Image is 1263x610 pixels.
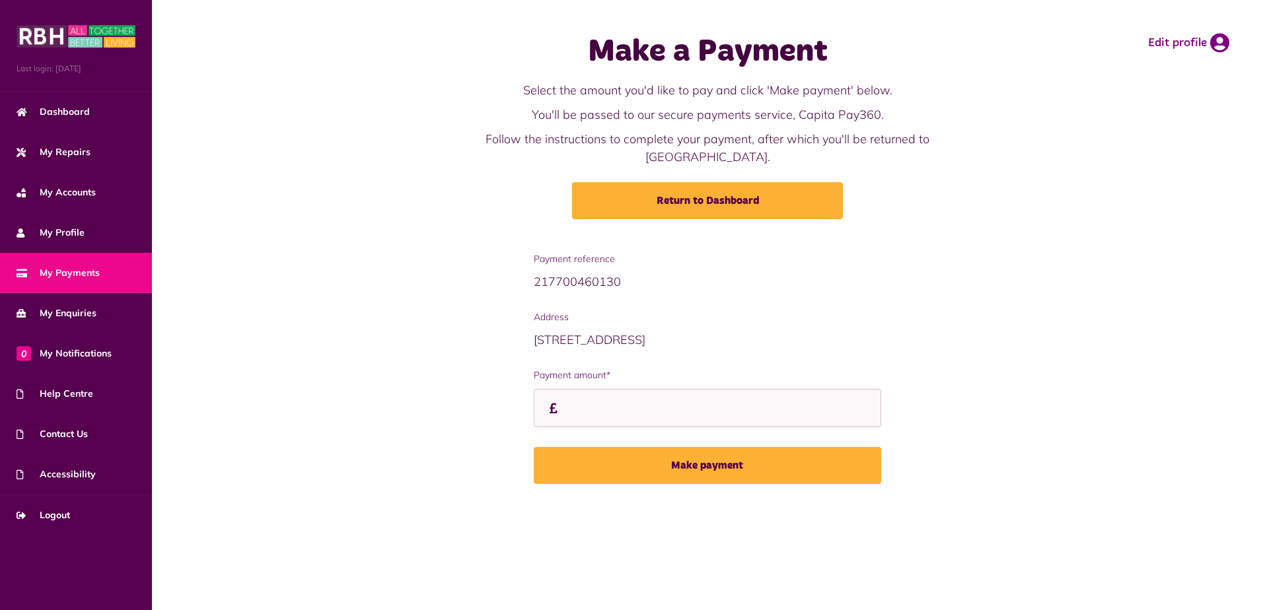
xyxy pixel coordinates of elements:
[534,368,882,382] label: Payment amount*
[17,105,90,119] span: Dashboard
[1148,33,1229,53] a: Edit profile
[17,63,135,75] span: Last login: [DATE]
[17,347,112,360] span: My Notifications
[17,306,96,320] span: My Enquiries
[17,467,96,481] span: Accessibility
[534,332,645,347] span: [STREET_ADDRESS]
[443,81,972,99] p: Select the amount you'd like to pay and click 'Make payment' below.
[534,252,882,266] span: Payment reference
[17,427,88,441] span: Contact Us
[17,508,70,522] span: Logout
[17,145,90,159] span: My Repairs
[443,130,972,166] p: Follow the instructions to complete your payment, after which you'll be returned to [GEOGRAPHIC_D...
[443,106,972,123] p: You'll be passed to our secure payments service, Capita Pay360.
[534,274,621,289] span: 217700460130
[17,346,31,360] span: 0
[534,447,882,484] button: Make payment
[17,186,96,199] span: My Accounts
[17,226,85,240] span: My Profile
[17,266,100,280] span: My Payments
[572,182,843,219] a: Return to Dashboard
[534,310,882,324] span: Address
[443,33,972,71] h1: Make a Payment
[17,23,135,50] img: MyRBH
[17,387,93,401] span: Help Centre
